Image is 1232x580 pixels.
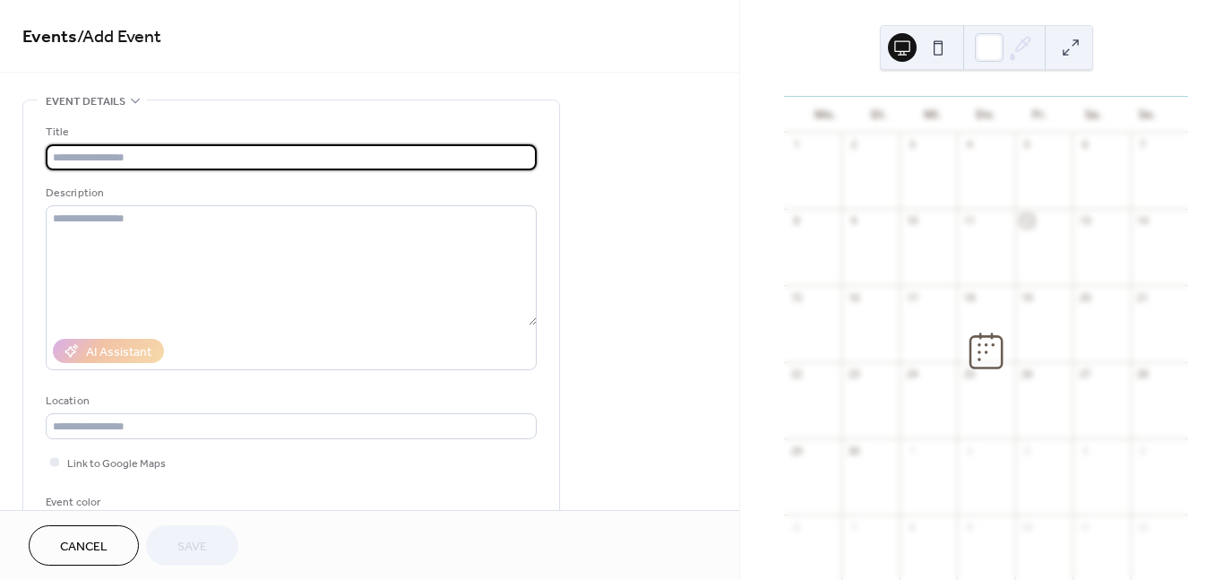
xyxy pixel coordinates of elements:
[1120,97,1174,133] div: So.
[960,97,1013,133] div: Do.
[22,20,77,55] a: Events
[962,290,976,304] div: 18
[46,493,180,512] div: Event color
[1021,520,1034,533] div: 10
[1012,97,1066,133] div: Fr.
[847,138,860,151] div: 2
[1078,368,1091,381] div: 27
[1078,444,1091,457] div: 4
[1021,444,1034,457] div: 3
[962,214,976,228] div: 11
[77,20,161,55] span: / Add Event
[1136,368,1150,381] div: 28
[905,520,918,533] div: 8
[1078,290,1091,304] div: 20
[60,538,108,557] span: Cancel
[798,97,852,133] div: Mo.
[789,520,803,533] div: 6
[1136,138,1150,151] div: 7
[1021,138,1034,151] div: 5
[905,214,918,228] div: 10
[1078,214,1091,228] div: 13
[46,392,533,411] div: Location
[1078,138,1091,151] div: 6
[789,214,803,228] div: 8
[789,290,803,304] div: 15
[852,97,906,133] div: Di.
[46,123,533,142] div: Title
[789,138,803,151] div: 1
[906,97,960,133] div: Mi.
[789,444,803,457] div: 29
[46,184,533,203] div: Description
[1078,520,1091,533] div: 11
[1136,520,1150,533] div: 12
[847,290,860,304] div: 16
[29,525,139,566] button: Cancel
[1021,214,1034,228] div: 12
[847,214,860,228] div: 9
[67,454,166,473] span: Link to Google Maps
[1021,290,1034,304] div: 19
[847,520,860,533] div: 7
[847,368,860,381] div: 23
[1021,368,1034,381] div: 26
[905,138,918,151] div: 3
[1136,290,1150,304] div: 21
[1136,214,1150,228] div: 14
[847,444,860,457] div: 30
[962,520,976,533] div: 9
[962,368,976,381] div: 25
[46,92,125,111] span: Event details
[905,444,918,457] div: 1
[905,290,918,304] div: 17
[962,138,976,151] div: 4
[1066,97,1120,133] div: Sa.
[905,368,918,381] div: 24
[962,444,976,457] div: 2
[1136,444,1150,457] div: 5
[789,368,803,381] div: 22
